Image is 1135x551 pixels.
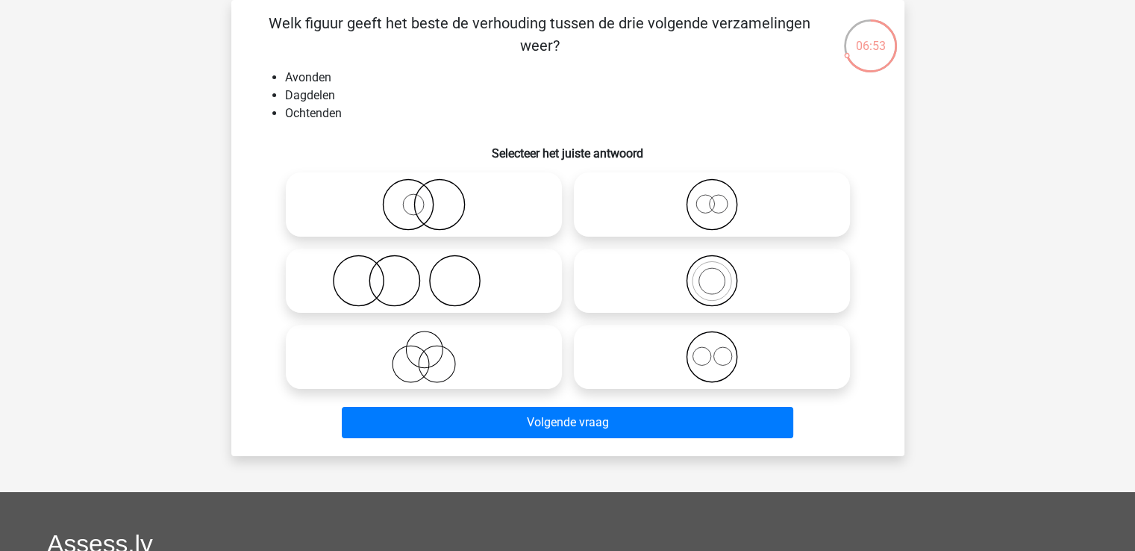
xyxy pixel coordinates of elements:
h6: Selecteer het juiste antwoord [255,134,881,161]
li: Dagdelen [285,87,881,105]
div: 06:53 [842,18,898,55]
li: Avonden [285,69,881,87]
p: Welk figuur geeft het beste de verhouding tussen de drie volgende verzamelingen weer? [255,12,825,57]
li: Ochtenden [285,105,881,122]
button: Volgende vraag [342,407,793,438]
